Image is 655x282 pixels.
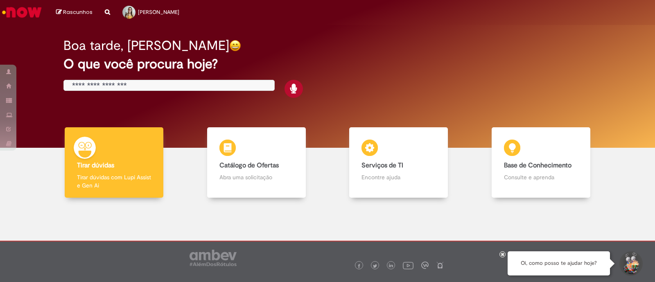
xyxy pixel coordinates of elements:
[436,262,444,269] img: logo_footer_naosei.png
[77,173,151,190] p: Tirar dúvidas com Lupi Assist e Gen Ai
[618,251,643,276] button: Iniciar Conversa de Suporte
[1,4,43,20] img: ServiceNow
[361,161,403,169] b: Serviços de TI
[421,262,429,269] img: logo_footer_workplace.png
[361,173,436,181] p: Encontre ajuda
[219,161,279,169] b: Catálogo de Ofertas
[43,127,185,198] a: Tirar dúvidas Tirar dúvidas com Lupi Assist e Gen Ai
[190,250,237,266] img: logo_footer_ambev_rotulo_gray.png
[56,9,93,16] a: Rascunhos
[229,40,241,52] img: happy-face.png
[327,127,470,198] a: Serviços de TI Encontre ajuda
[504,173,578,181] p: Consulte e aprenda
[63,8,93,16] span: Rascunhos
[219,173,294,181] p: Abra uma solicitação
[63,38,229,53] h2: Boa tarde, [PERSON_NAME]
[403,260,413,271] img: logo_footer_youtube.png
[470,127,612,198] a: Base de Conhecimento Consulte e aprenda
[357,264,361,268] img: logo_footer_facebook.png
[185,127,328,198] a: Catálogo de Ofertas Abra uma solicitação
[373,264,377,268] img: logo_footer_twitter.png
[63,57,592,71] h2: O que você procura hoje?
[508,251,610,275] div: Oi, como posso te ajudar hoje?
[504,161,571,169] b: Base de Conhecimento
[138,9,179,16] span: [PERSON_NAME]
[77,161,114,169] b: Tirar dúvidas
[389,264,393,268] img: logo_footer_linkedin.png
